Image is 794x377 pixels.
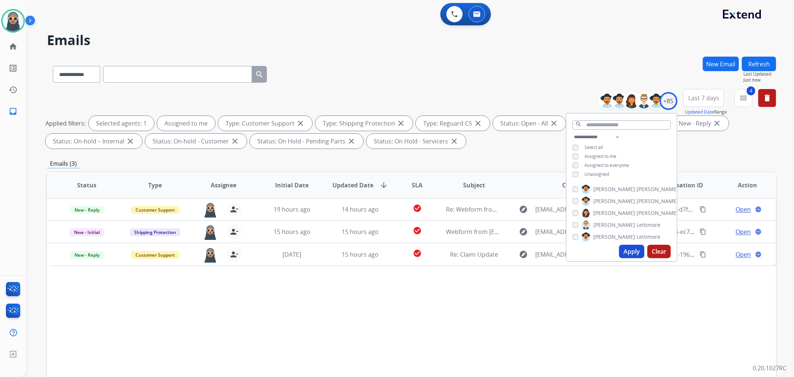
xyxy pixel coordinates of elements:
[45,119,86,128] p: Applied filters:
[126,137,135,146] mat-icon: close
[230,227,239,236] mat-icon: person_remove
[637,186,678,193] span: [PERSON_NAME]
[562,181,591,190] span: Customer
[413,249,422,258] mat-icon: check_circle
[739,94,748,102] mat-icon: menu
[685,109,727,115] span: Range
[712,119,721,128] mat-icon: close
[131,251,179,259] span: Customer Support
[637,233,660,241] span: Lettimore
[211,181,237,190] span: Assignee
[250,134,363,149] div: Status: On Hold - Pending Parts
[315,116,413,131] div: Type: Shipping Protection
[755,206,762,213] mat-icon: language
[736,205,751,214] span: Open
[584,171,609,177] span: Unassigned
[446,205,625,213] span: Re: Webform from [EMAIL_ADDRESS][DOMAIN_NAME] on [DATE]
[379,181,388,190] mat-icon: arrow_downward
[763,94,772,102] mat-icon: delete
[396,119,405,128] mat-icon: close
[575,121,582,127] mat-icon: search
[708,172,776,198] th: Action
[637,221,660,229] span: Lettimore
[637,197,678,205] span: [PERSON_NAME]
[549,119,558,128] mat-icon: close
[593,209,635,217] span: [PERSON_NAME]
[593,233,635,241] span: [PERSON_NAME]
[9,107,17,116] mat-icon: inbox
[699,228,706,235] mat-icon: content_copy
[274,228,310,236] span: 15 hours ago
[3,10,23,31] img: avatar
[230,205,239,214] mat-icon: person_remove
[535,205,627,214] span: [EMAIL_ADDRESS][DOMAIN_NAME]
[593,221,635,229] span: [PERSON_NAME]
[70,206,104,214] span: New - Reply
[413,226,422,235] mat-icon: check_circle
[255,70,264,79] mat-icon: search
[416,116,490,131] div: Type: Reguard CS
[275,181,309,190] span: Initial Date
[650,116,729,131] div: Status: New - Reply
[699,206,706,213] mat-icon: content_copy
[619,245,644,258] button: Apply
[47,33,776,48] h2: Emails
[412,181,422,190] span: SLA
[230,137,239,146] mat-icon: close
[742,57,776,71] button: Refresh
[70,251,104,259] span: New - Reply
[736,227,751,236] span: Open
[755,251,762,258] mat-icon: language
[473,119,482,128] mat-icon: close
[148,181,162,190] span: Type
[584,153,616,159] span: Assigned to me
[660,92,677,110] div: +85
[203,202,218,218] img: agent-avatar
[130,228,181,236] span: Shipping Protection
[593,186,635,193] span: [PERSON_NAME]
[450,250,498,259] span: Re: Claim Update
[647,245,671,258] button: Clear
[157,116,215,131] div: Assigned to me
[446,228,615,236] span: Webform from [EMAIL_ADDRESS][DOMAIN_NAME] on [DATE]
[230,250,239,259] mat-icon: person_remove
[584,162,629,168] span: Assigned to everyone
[9,64,17,73] mat-icon: list_alt
[493,116,566,131] div: Status: Open - All
[519,227,528,236] mat-icon: explore
[736,250,751,259] span: Open
[450,137,459,146] mat-icon: close
[89,116,154,131] div: Selected agents: 1
[9,42,17,51] mat-icon: home
[342,205,379,213] span: 14 hours ago
[342,228,379,236] span: 15 hours ago
[45,134,142,149] div: Status: On-hold – Internal
[734,89,752,107] button: 4
[519,205,528,214] mat-icon: explore
[743,71,776,77] span: Last Updated:
[703,57,739,71] button: New Email
[366,134,466,149] div: Status: On Hold - Servicers
[218,116,312,131] div: Type: Customer Support
[584,144,603,151] span: Select all
[347,137,356,146] mat-icon: close
[332,181,373,190] span: Updated Date
[413,204,422,213] mat-icon: check_circle
[593,197,635,205] span: [PERSON_NAME]
[535,250,627,259] span: [EMAIL_ADDRESS][DOMAIN_NAME]
[283,250,301,259] span: [DATE]
[747,86,755,95] span: 4
[131,206,179,214] span: Customer Support
[274,205,310,213] span: 19 hours ago
[342,250,379,259] span: 15 hours ago
[685,109,714,115] button: Updated Date
[296,119,305,128] mat-icon: close
[203,224,218,240] img: agent-avatar
[699,251,706,258] mat-icon: content_copy
[743,77,776,83] span: Just now
[145,134,247,149] div: Status: On-hold - Customer
[637,209,678,217] span: [PERSON_NAME]
[535,227,627,236] span: [EMAIL_ADDRESS][DOMAIN_NAME]
[463,181,485,190] span: Subject
[656,181,703,190] span: Conversation ID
